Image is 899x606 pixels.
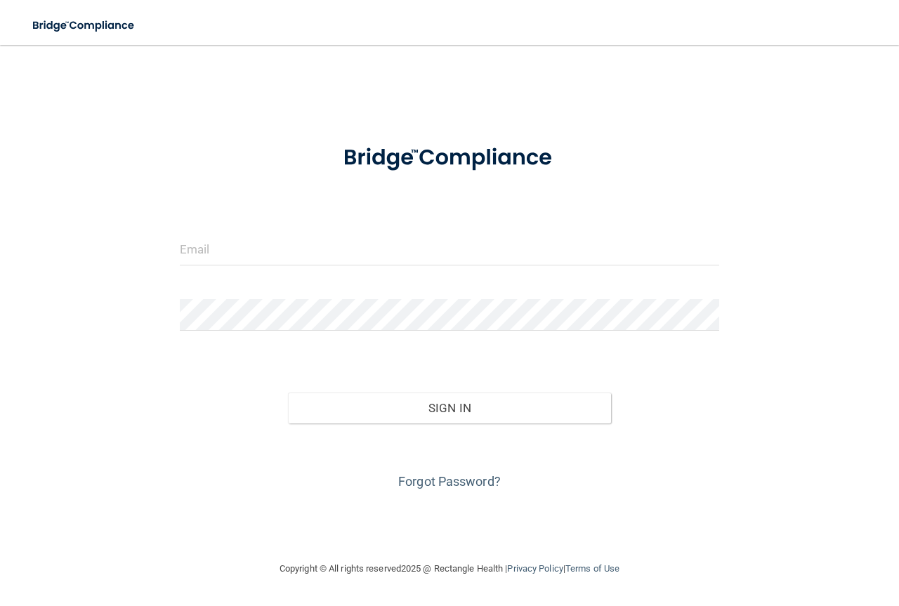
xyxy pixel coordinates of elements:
input: Email [180,234,719,265]
a: Forgot Password? [398,474,501,489]
button: Sign In [288,393,612,423]
img: bridge_compliance_login_screen.278c3ca4.svg [21,11,147,40]
div: Copyright © All rights reserved 2025 @ Rectangle Health | | [193,546,706,591]
a: Terms of Use [565,563,619,574]
a: Privacy Policy [507,563,563,574]
img: bridge_compliance_login_screen.278c3ca4.svg [320,129,579,187]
